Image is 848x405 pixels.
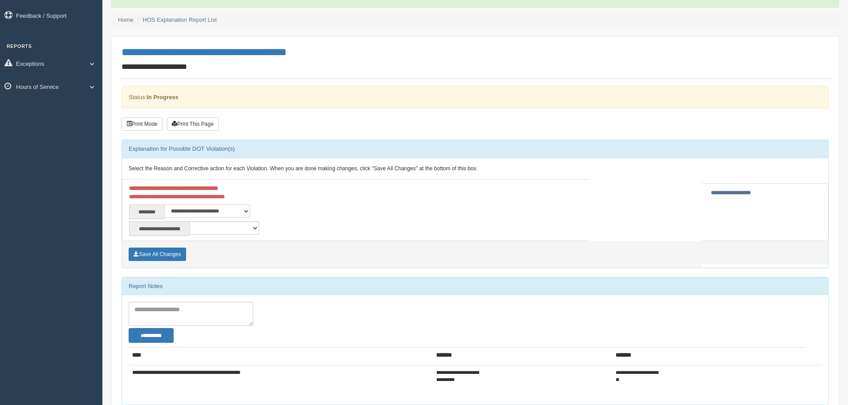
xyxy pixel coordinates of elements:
a: Home [118,16,134,23]
div: Explanation for Possible DOT Violation(s) [122,140,828,158]
button: Change Filter Options [129,328,174,343]
button: Save [129,248,186,261]
div: Select the Reason and Corrective action for each Violation. When you are done making changes, cli... [122,158,828,180]
a: HOS Explanation Report List [143,16,217,23]
button: Print Mode [122,117,162,131]
div: Status: [122,86,829,108]
button: Print This Page [167,117,219,131]
strong: In Progress [146,94,179,100]
div: Report Notes [122,277,828,295]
